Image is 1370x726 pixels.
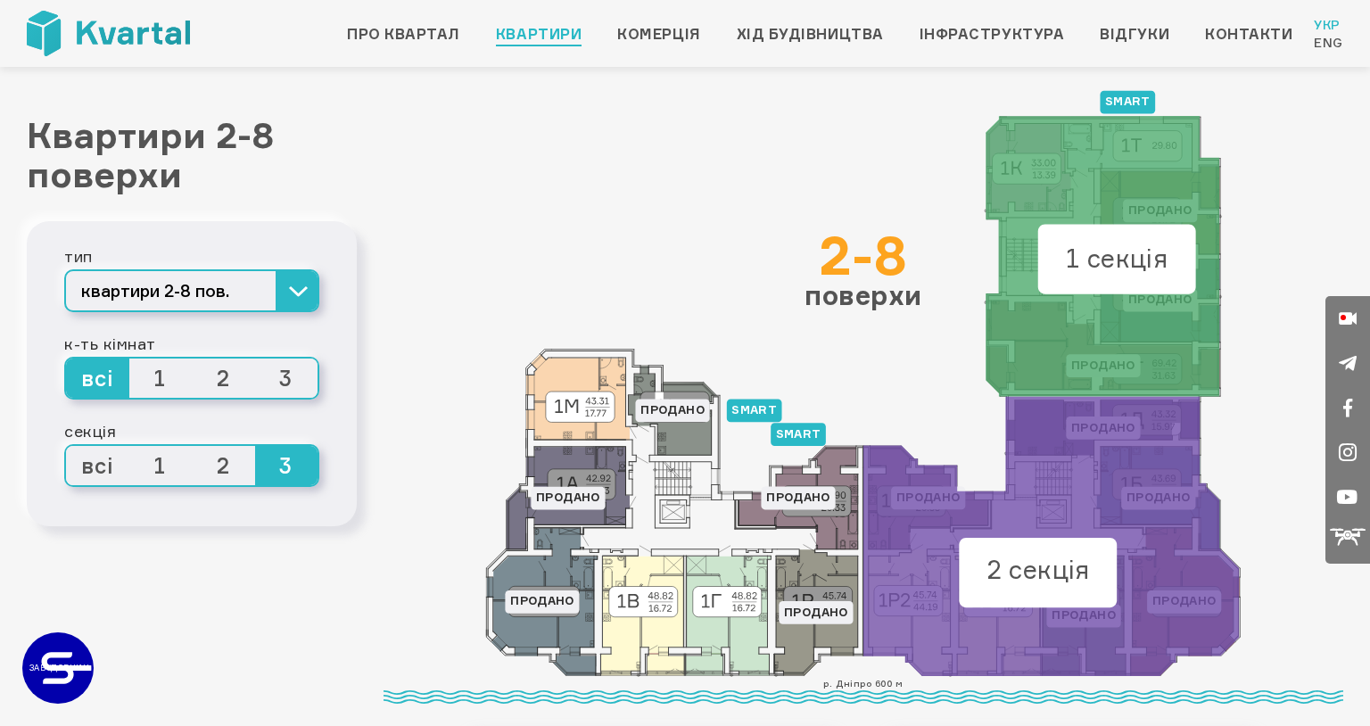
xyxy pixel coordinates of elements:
[66,446,129,485] span: всі
[255,359,318,398] span: 3
[64,243,319,269] div: тип
[986,554,1090,585] text: 2 секція
[1100,23,1169,45] a: Відгуки
[22,632,94,704] a: ЗАБУДОВНИК
[64,330,319,357] div: к-ть кімнат
[66,359,129,398] span: всі
[1066,243,1168,274] text: 1 секція
[129,359,193,398] span: 1
[805,228,922,282] div: 2-8
[347,23,460,45] a: Про квартал
[1205,23,1292,45] a: Контакти
[192,359,255,398] span: 2
[1314,34,1343,52] a: Eng
[737,23,884,45] a: Хід будівництва
[920,23,1065,45] a: Інфраструктура
[255,446,318,485] span: 3
[29,663,89,672] text: ЗАБУДОВНИК
[27,116,357,194] h1: Квартири 2-8 поверхи
[27,11,190,56] img: Kvartal
[192,446,255,485] span: 2
[384,676,1343,704] div: р. Дніпро 600 м
[64,269,319,312] button: квартири 2-8 пов.
[805,228,922,309] div: поверхи
[496,23,582,45] a: Квартири
[129,446,193,485] span: 1
[1314,16,1343,34] a: Укр
[64,417,319,444] div: секція
[617,23,700,45] a: Комерція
